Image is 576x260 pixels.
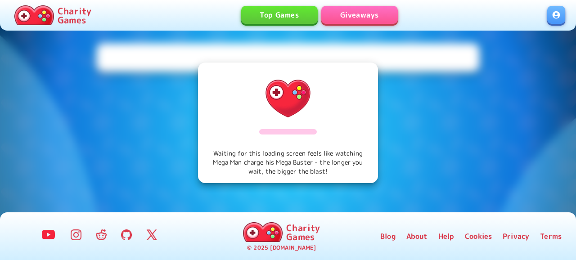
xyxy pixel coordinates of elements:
a: Help [438,231,454,242]
a: Blog [380,231,396,242]
img: Instagram Logo [71,229,81,240]
a: Charity Games [239,220,324,244]
p: © 2025 [DOMAIN_NAME] [247,244,316,252]
p: Charity Games [58,6,91,24]
a: Privacy [503,231,529,242]
img: Twitter Logo [146,229,157,240]
img: Charity.Games [243,222,283,242]
p: Charity Games [286,223,320,241]
img: GitHub Logo [121,229,132,240]
a: About [406,231,427,242]
img: Charity.Games [14,5,54,25]
a: Giveaways [321,6,398,24]
img: Reddit Logo [96,229,107,240]
a: Terms [540,231,562,242]
a: Top Games [241,6,318,24]
a: Cookies [465,231,492,242]
a: Charity Games [11,4,95,27]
